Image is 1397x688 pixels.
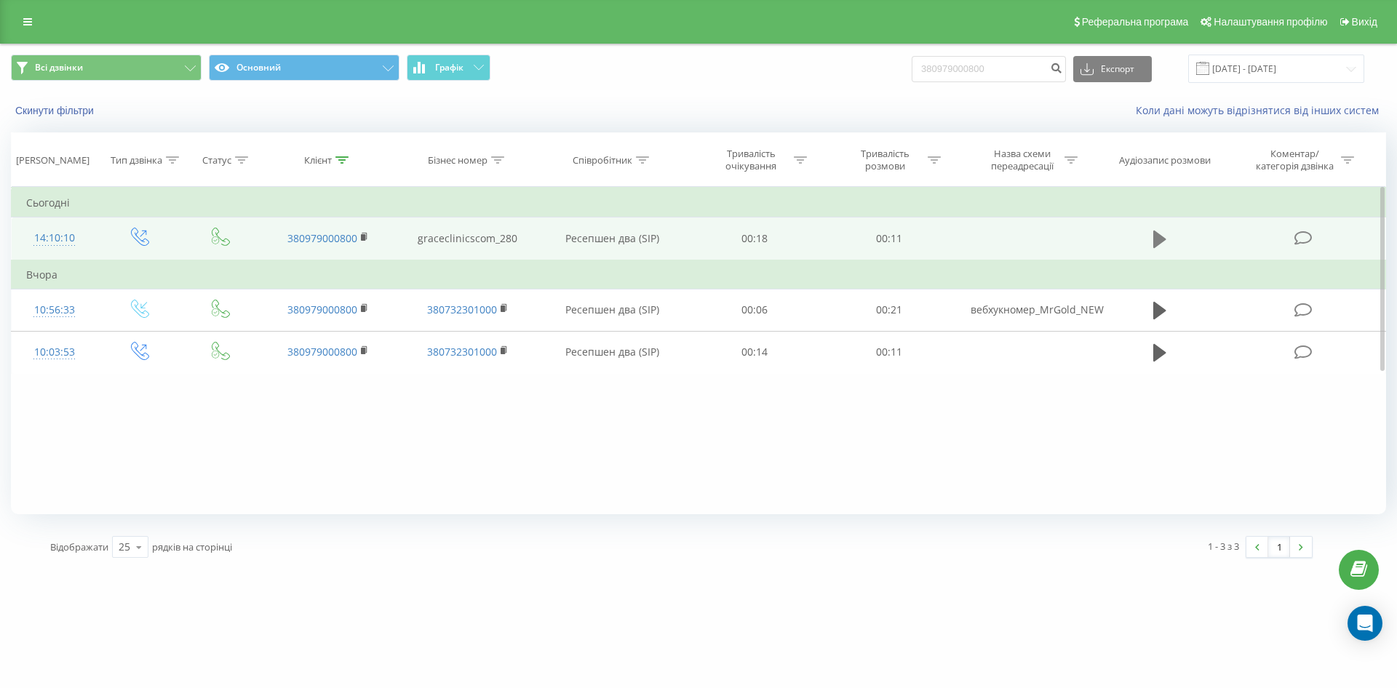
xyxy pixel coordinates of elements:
[1136,103,1386,117] a: Коли дані можуть відрізнятися вiд інших систем
[407,55,490,81] button: Графік
[688,217,821,260] td: 00:18
[1348,606,1382,641] div: Open Intercom Messenger
[50,540,108,553] span: Відображати
[537,331,688,373] td: Ресепшен два (SIP)
[12,188,1386,217] td: Сьогодні
[427,303,497,316] a: 380732301000
[111,154,162,167] div: Тип дзвінка
[398,217,538,260] td: graceclinicscom_280
[35,62,83,73] span: Всі дзвінки
[537,289,688,331] td: Ресепшен два (SIP)
[956,289,1096,331] td: вебхукномер_MrGold_NEW
[209,55,399,81] button: Основний
[435,63,463,73] span: Графік
[1252,148,1337,172] div: Коментар/категорія дзвінка
[1268,537,1290,557] a: 1
[1082,16,1189,28] span: Реферальна програма
[688,331,821,373] td: 00:14
[12,260,1386,289] td: Вчора
[821,331,955,373] td: 00:11
[428,154,487,167] div: Бізнес номер
[537,217,688,260] td: Ресепшен два (SIP)
[821,289,955,331] td: 00:21
[202,154,231,167] div: Статус
[26,224,83,252] div: 14:10:10
[1119,154,1211,167] div: Аудіозапис розмови
[26,338,83,367] div: 10:03:53
[712,148,790,172] div: Тривалість очікування
[1208,539,1239,553] div: 1 - 3 з 3
[26,296,83,324] div: 10:56:33
[16,154,89,167] div: [PERSON_NAME]
[11,55,202,81] button: Всі дзвінки
[688,289,821,331] td: 00:06
[11,104,101,117] button: Скинути фільтри
[983,148,1061,172] div: Назва схеми переадресації
[152,540,232,553] span: рядків на сторінці
[821,217,955,260] td: 00:11
[304,154,332,167] div: Клієнт
[846,148,924,172] div: Тривалість розмови
[1073,56,1152,82] button: Експорт
[287,345,357,359] a: 380979000800
[1352,16,1377,28] span: Вихід
[427,345,497,359] a: 380732301000
[287,231,357,245] a: 380979000800
[287,303,357,316] a: 380979000800
[573,154,632,167] div: Співробітник
[912,56,1066,82] input: Пошук за номером
[1214,16,1327,28] span: Налаштування профілю
[119,540,130,554] div: 25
